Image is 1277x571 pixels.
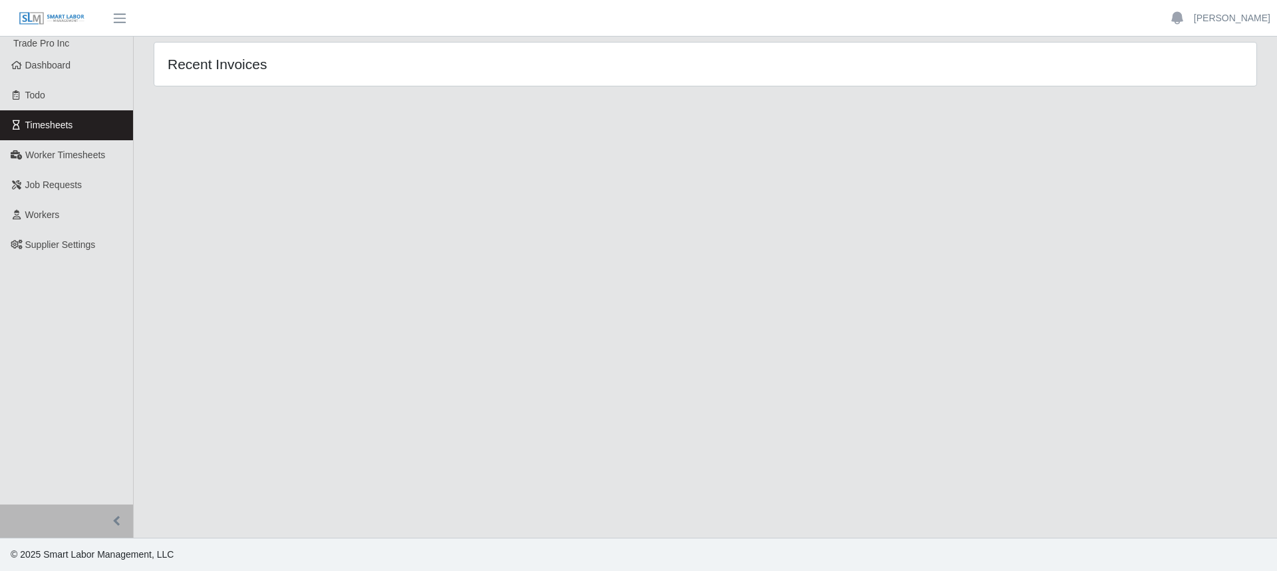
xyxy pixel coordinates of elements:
span: Supplier Settings [25,239,96,250]
span: Todo [25,90,45,100]
a: [PERSON_NAME] [1194,11,1270,25]
span: Job Requests [25,179,82,190]
span: Worker Timesheets [25,150,105,160]
span: Dashboard [25,60,71,70]
h4: Recent Invoices [168,56,604,72]
span: Timesheets [25,120,73,130]
img: SLM Logo [19,11,85,26]
span: Workers [25,209,60,220]
span: Trade Pro Inc [13,38,69,49]
span: © 2025 Smart Labor Management, LLC [11,549,174,560]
